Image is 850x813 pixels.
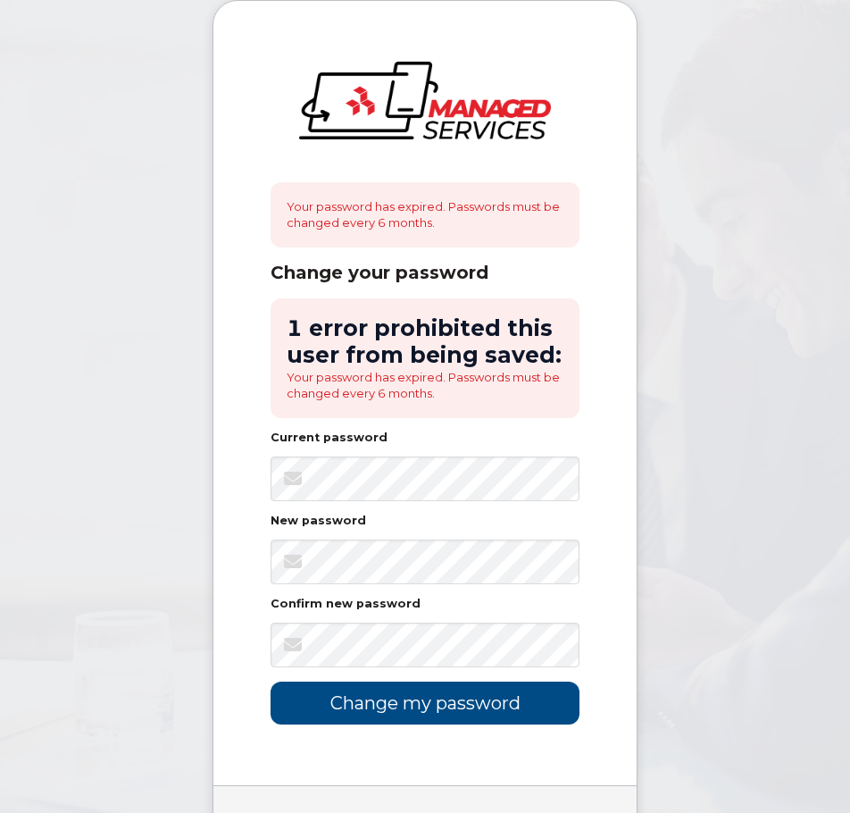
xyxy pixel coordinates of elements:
[271,262,579,284] div: Change your password
[271,432,387,444] label: Current password
[271,682,579,724] input: Change my password
[287,314,563,369] h2: 1 error prohibited this user from being saved:
[271,515,366,527] label: New password
[299,62,551,139] img: logo-large.png
[271,599,421,610] label: Confirm new password
[271,182,579,247] div: Your password has expired. Passwords must be changed every 6 months.
[287,369,563,402] li: Your password has expired. Passwords must be changed every 6 months.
